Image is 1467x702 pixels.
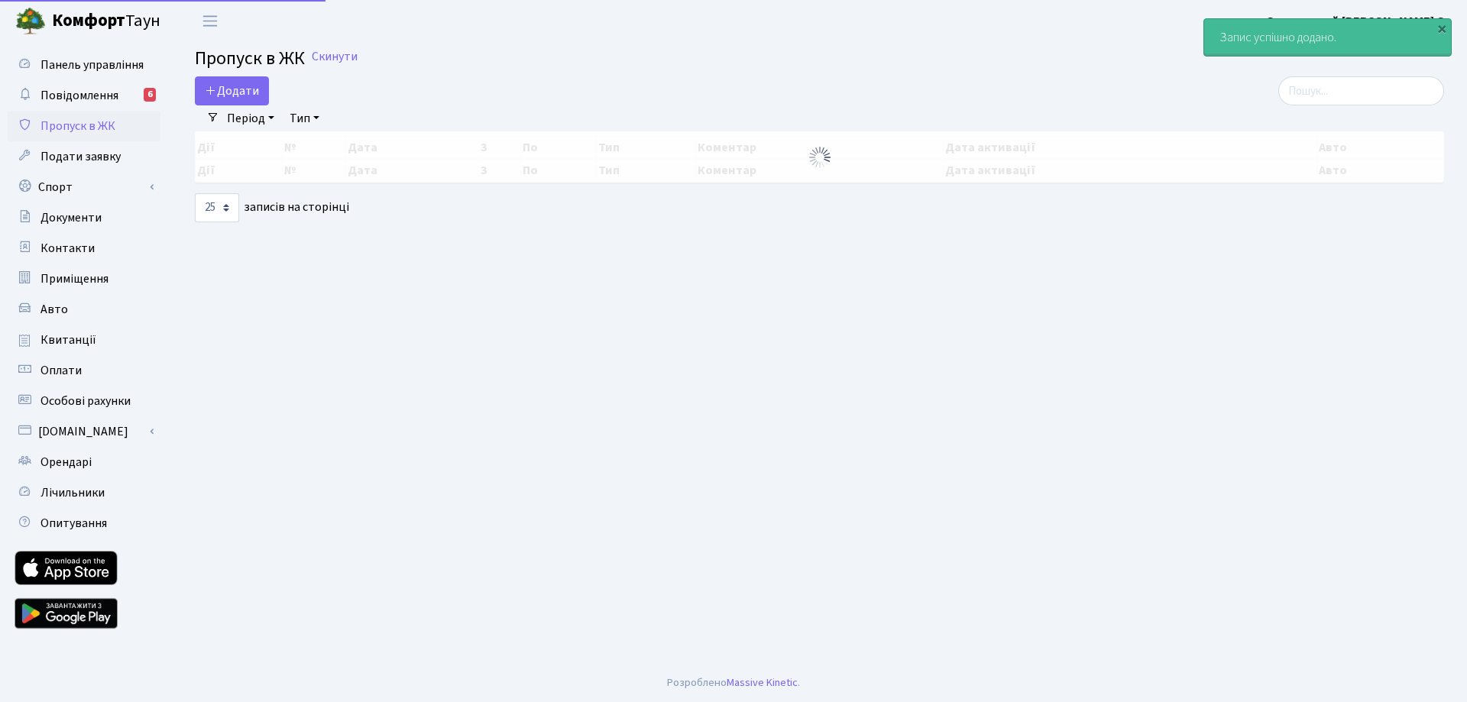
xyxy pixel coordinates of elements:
[40,484,105,501] span: Лічильники
[667,675,800,691] div: Розроблено .
[8,111,160,141] a: Пропуск в ЖК
[52,8,125,33] b: Комфорт
[205,82,259,99] span: Додати
[40,393,131,409] span: Особові рахунки
[144,88,156,102] div: 6
[8,386,160,416] a: Особові рахунки
[8,477,160,508] a: Лічильники
[195,193,239,222] select: записів на сторінці
[8,141,160,172] a: Подати заявку
[8,80,160,111] a: Повідомлення6
[8,172,160,202] a: Спорт
[221,105,280,131] a: Період
[8,447,160,477] a: Орендарі
[40,362,82,379] span: Оплати
[8,233,160,264] a: Контакти
[195,193,349,222] label: записів на сторінці
[1278,76,1444,105] input: Пошук...
[40,270,108,287] span: Приміщення
[40,454,92,471] span: Орендарі
[40,57,144,73] span: Панель управління
[191,8,229,34] button: Переключити навігацію
[195,76,269,105] a: Додати
[8,202,160,233] a: Документи
[1268,12,1449,31] a: Заморський [PERSON_NAME] О.
[808,145,832,170] img: Обробка...
[8,264,160,294] a: Приміщення
[8,416,160,447] a: [DOMAIN_NAME]
[8,508,160,539] a: Опитування
[40,515,107,532] span: Опитування
[1268,13,1449,30] b: Заморський [PERSON_NAME] О.
[8,325,160,355] a: Квитанції
[40,240,95,257] span: Контакти
[283,105,325,131] a: Тип
[40,87,118,104] span: Повідомлення
[8,294,160,325] a: Авто
[40,301,68,318] span: Авто
[40,148,121,165] span: Подати заявку
[312,50,358,64] a: Скинути
[52,8,160,34] span: Таун
[195,45,305,72] span: Пропуск в ЖК
[8,355,160,386] a: Оплати
[40,332,96,348] span: Квитанції
[1204,19,1451,56] div: Запис успішно додано.
[8,50,160,80] a: Панель управління
[40,118,115,134] span: Пропуск в ЖК
[1434,21,1449,36] div: ×
[15,6,46,37] img: logo.png
[40,209,102,226] span: Документи
[727,675,798,691] a: Massive Kinetic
